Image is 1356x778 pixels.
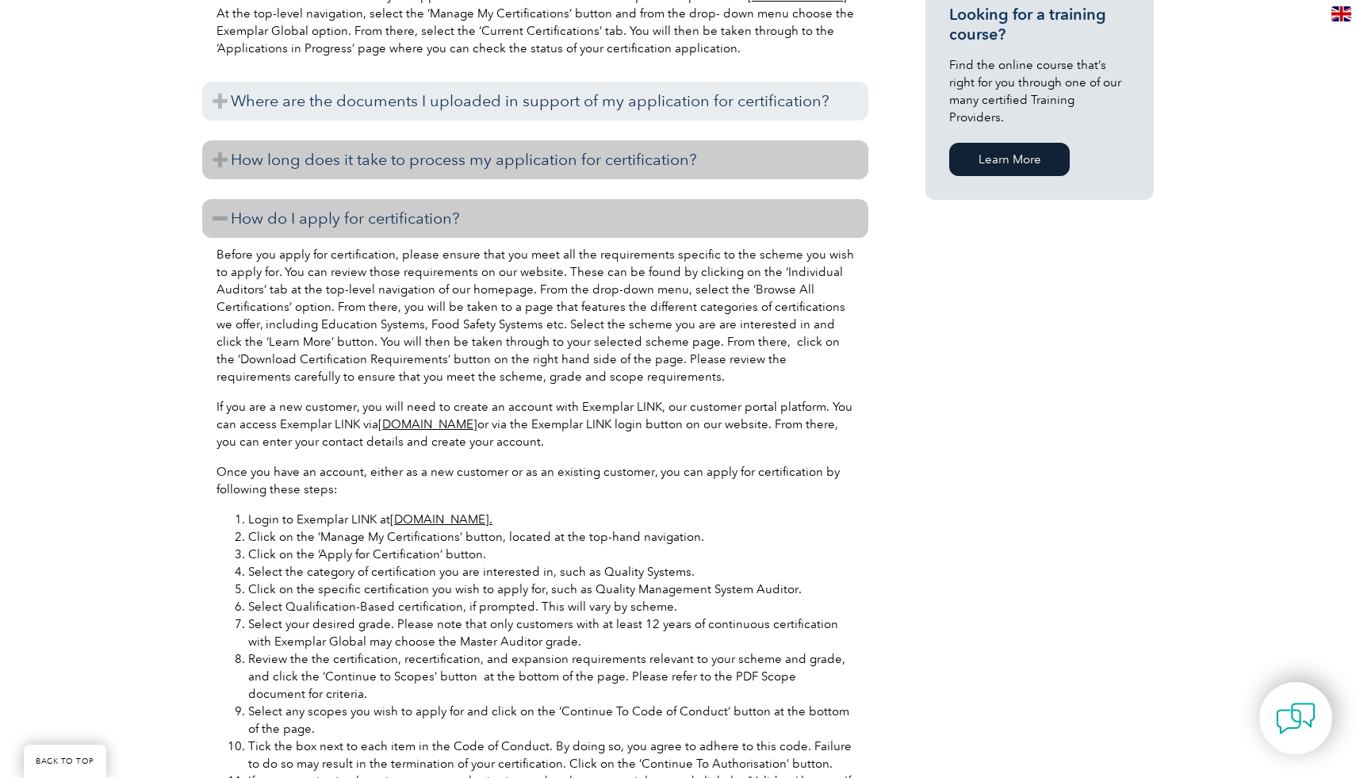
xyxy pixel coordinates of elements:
[390,512,492,527] a: [DOMAIN_NAME].
[248,615,854,650] li: Select your desired grade. Please note that only customers with at least 12 years of continuous c...
[248,528,854,546] li: Click on the ‘Manage My Certifications’ button, located at the top-hand navigation.
[248,650,854,703] li: Review the the certification, recertification, and expansion requirements relevant to your scheme...
[216,463,854,498] p: Once you have an account, either as a new customer or as an existing customer, you can apply for ...
[202,199,868,238] h3: How do I apply for certification?
[1331,6,1351,21] img: en
[949,143,1070,176] a: Learn More
[24,745,106,778] a: BACK TO TOP
[248,738,854,772] li: Tick the box next to each item in the Code of Conduct. By doing so, you agree to adhere to this c...
[248,581,854,598] li: Click on the specific certification you wish to apply for, such as Quality Management System Audi...
[248,546,854,563] li: Click on the ‘Apply for Certification’ button.
[248,598,854,615] li: Select Qualification-Based certification, if prompted. This will vary by scheme.
[248,703,854,738] li: Select any scopes you wish to apply for and click on the ‘Continue To Code of Conduct’ button at ...
[248,563,854,581] li: Select the category of certification you are interested in, such as Quality Systems.
[949,5,1130,44] h3: Looking for a training course?
[949,56,1130,126] p: Find the online course that’s right for you through one of our many certified Training Providers.
[216,398,854,450] p: If you are a new customer, you will need to create an account with Exemplar LINK, our customer po...
[202,140,868,179] h3: How long does it take to process my application for certification?
[1276,699,1316,738] img: contact-chat.png
[202,82,868,121] h3: Where are the documents I uploaded in support of my application for certification?
[378,417,477,431] a: [DOMAIN_NAME]
[248,511,854,528] li: Login to Exemplar LINK at
[216,246,854,385] p: Before you apply for certification, please ensure that you meet all the requirements specific to ...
